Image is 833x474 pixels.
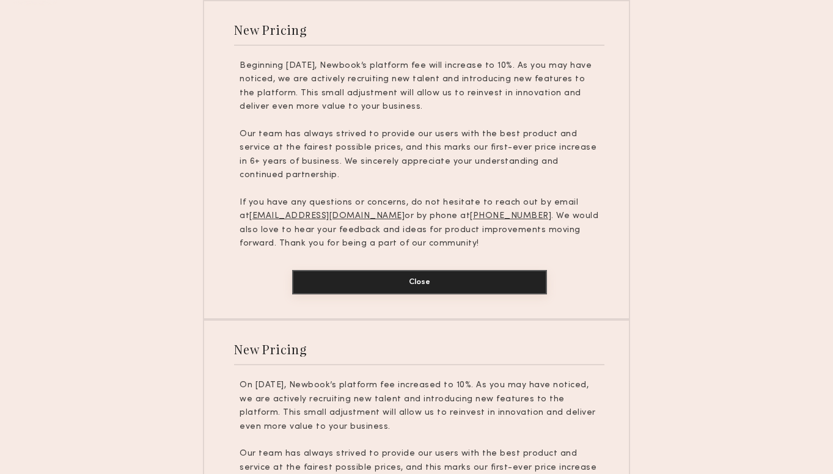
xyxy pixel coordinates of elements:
p: Beginning [DATE], Newbook’s platform fee will increase to 10%. As you may have noticed, we are ac... [240,59,599,114]
p: Our team has always strived to provide our users with the best product and service at the fairest... [240,128,599,183]
div: New Pricing [234,21,307,38]
u: [EMAIL_ADDRESS][DOMAIN_NAME] [249,212,405,220]
button: Close [292,270,547,294]
u: [PHONE_NUMBER] [470,212,551,220]
div: New Pricing [234,341,307,357]
p: On [DATE], Newbook’s platform fee increased to 10%. As you may have noticed, we are actively recr... [240,379,599,434]
p: If you have any questions or concerns, do not hesitate to reach out by email at or by phone at . ... [240,196,599,251]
